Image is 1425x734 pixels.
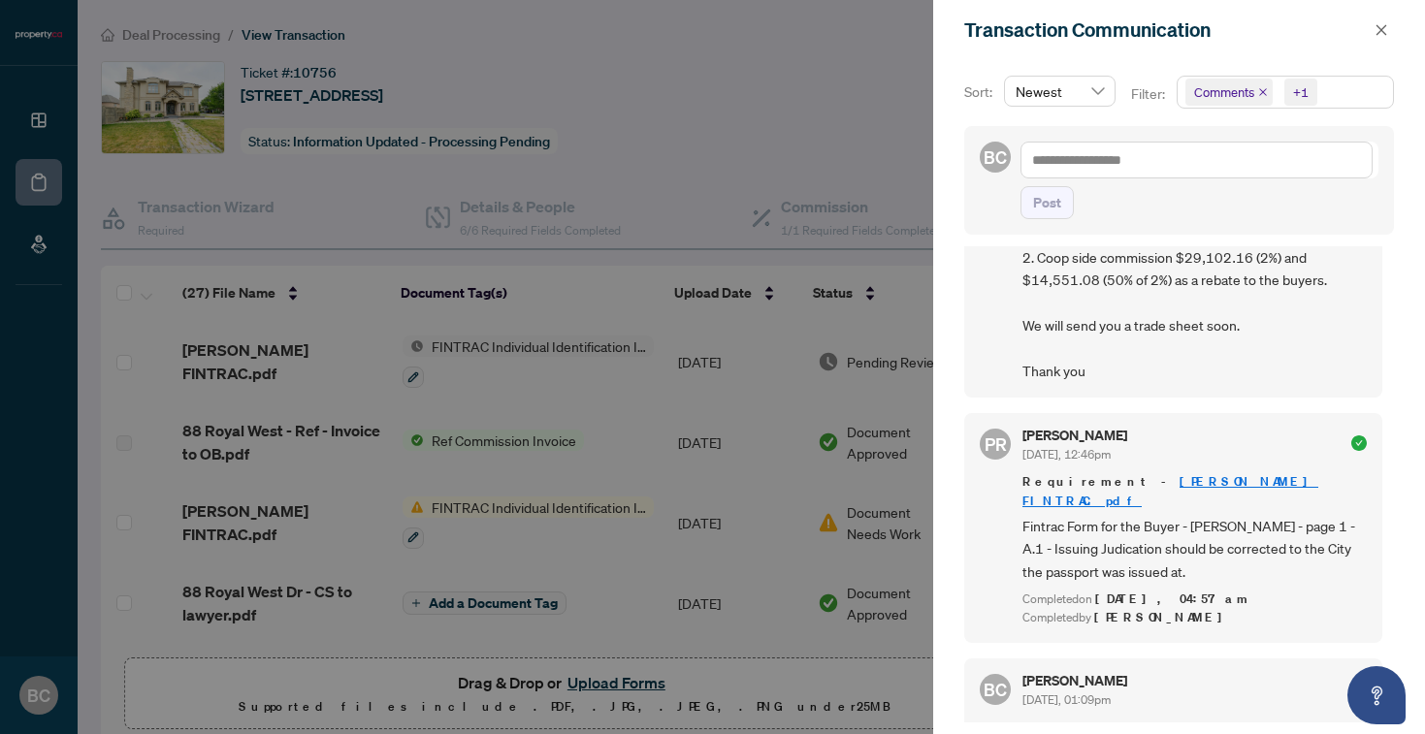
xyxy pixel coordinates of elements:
[1022,609,1367,627] div: Completed by
[985,431,1007,458] span: PR
[1258,87,1268,97] span: close
[1022,429,1127,442] h5: [PERSON_NAME]
[1185,79,1273,106] span: Comments
[1095,590,1250,607] span: [DATE], 04:57am
[964,16,1369,45] div: Transaction Communication
[1022,515,1367,583] span: Fintrac Form for the Buyer - [PERSON_NAME] - page 1 - A.1 - Issuing Judication should be correcte...
[1022,447,1111,462] span: [DATE], 12:46pm
[1131,83,1168,105] p: Filter:
[1022,133,1367,382] span: Hi [PERSON_NAME], Yes, we have the commission entered as the following: 1. Listing side commissio...
[1016,77,1104,106] span: Newest
[1194,82,1254,102] span: Comments
[984,676,1007,703] span: BC
[984,144,1007,171] span: BC
[1022,473,1318,509] a: [PERSON_NAME] FINTRAC.pdf
[1347,666,1406,724] button: Open asap
[1351,435,1367,451] span: check-circle
[1022,674,1127,687] h5: [PERSON_NAME]
[1020,186,1074,219] button: Post
[1022,590,1367,609] div: Completed on
[964,81,996,103] p: Sort:
[1022,472,1367,511] span: Requirement -
[1022,692,1111,707] span: [DATE], 01:09pm
[1293,82,1309,102] div: +1
[1375,23,1388,37] span: close
[1094,609,1233,625] span: [PERSON_NAME]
